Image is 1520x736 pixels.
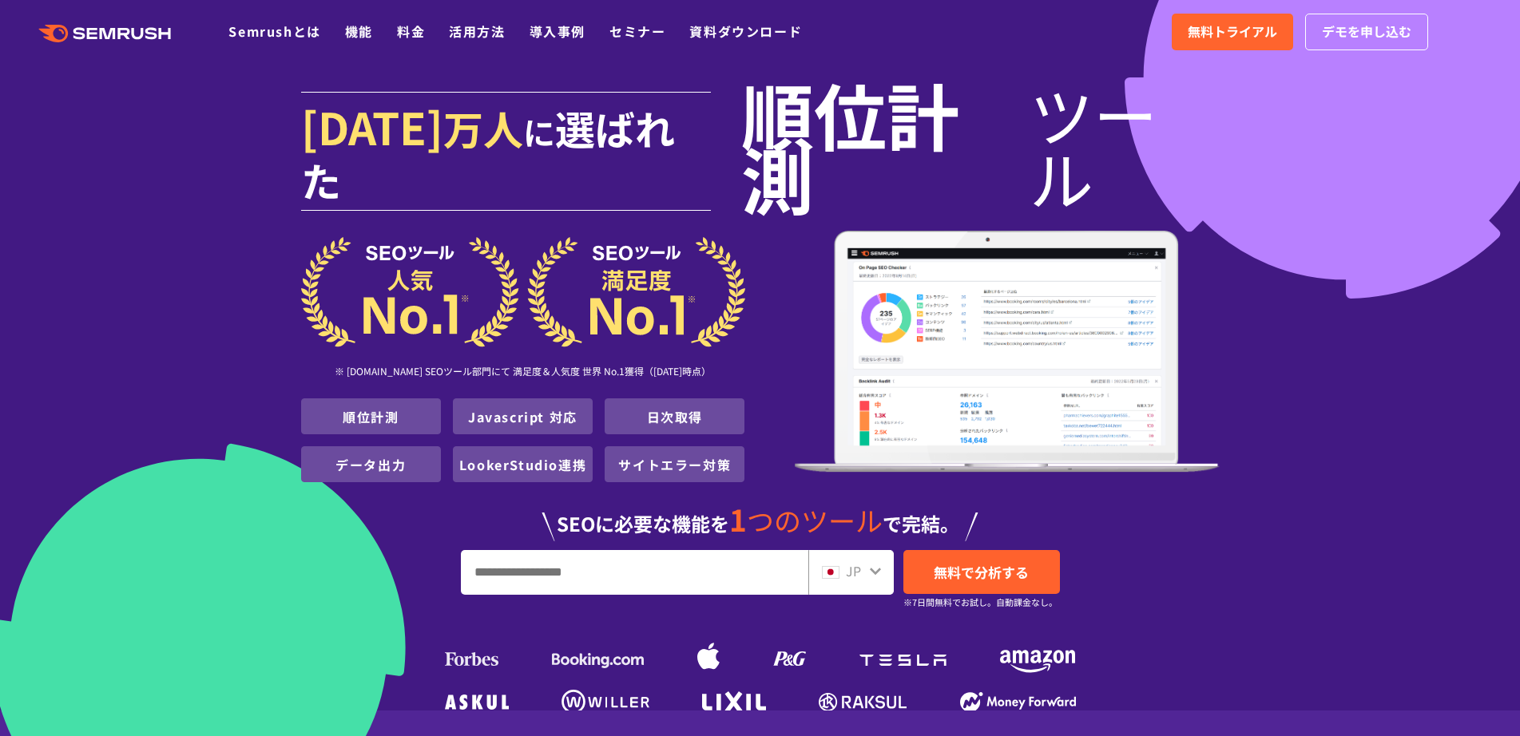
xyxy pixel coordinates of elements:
[729,497,747,540] span: 1
[747,501,883,540] span: つのツール
[462,551,808,594] input: URL、キーワードを入力してください
[301,489,1220,541] div: SEOに必要な機能を
[1322,22,1411,42] span: デモを申し込む
[741,81,1030,209] span: 順位計測
[343,407,399,426] a: 順位計測
[689,22,802,41] a: 資料ダウンロード
[468,407,577,426] a: Javascript 対応
[397,22,425,41] a: 料金
[883,509,959,537] span: で完結。
[345,22,373,41] a: 機能
[301,99,675,208] span: 選ばれた
[228,22,320,41] a: Semrushとは
[609,22,665,41] a: セミナー
[934,562,1029,582] span: 無料で分析する
[459,455,586,474] a: LookerStudio連携
[647,407,703,426] a: 日次取得
[449,22,505,41] a: 活用方法
[301,347,745,398] div: ※ [DOMAIN_NAME] SEOツール部門にて 満足度＆人気度 世界 No.1獲得（[DATE]時点）
[903,595,1058,610] small: ※7日間無料でお試し。自動課金なし。
[1188,22,1277,42] span: 無料トライアル
[530,22,585,41] a: 導入事例
[1305,14,1428,50] a: デモを申し込む
[618,455,731,474] a: サイトエラー対策
[335,455,406,474] a: データ出力
[523,109,555,155] span: に
[1172,14,1293,50] a: 無料トライアル
[846,561,861,580] span: JP
[301,94,443,158] span: [DATE]
[1030,81,1220,209] span: ツール
[443,99,523,156] span: 万人
[903,550,1060,594] a: 無料で分析する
